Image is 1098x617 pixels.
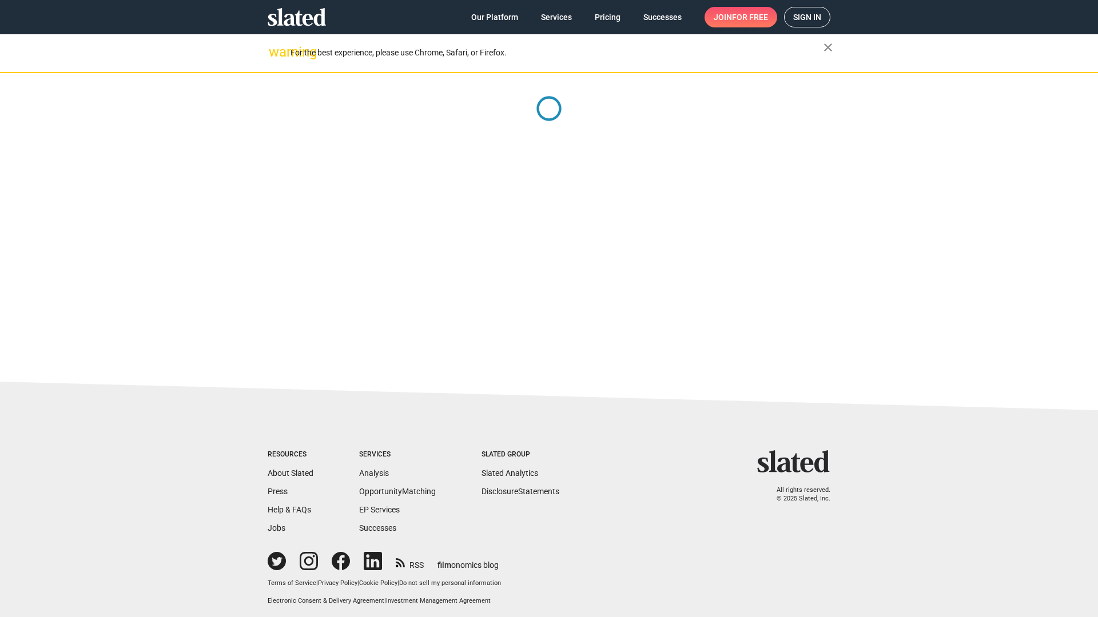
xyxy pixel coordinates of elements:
[268,450,313,459] div: Resources
[634,7,691,27] a: Successes
[386,597,491,604] a: Investment Management Agreement
[268,505,311,514] a: Help & FAQs
[437,560,451,570] span: film
[359,468,389,478] a: Analysis
[397,579,399,587] span: |
[359,505,400,514] a: EP Services
[714,7,768,27] span: Join
[541,7,572,27] span: Services
[765,486,830,503] p: All rights reserved. © 2025 Slated, Inc.
[482,468,538,478] a: Slated Analytics
[268,487,288,496] a: Press
[482,487,559,496] a: DisclosureStatements
[399,579,501,588] button: Do not sell my personal information
[482,450,559,459] div: Slated Group
[316,579,318,587] span: |
[595,7,620,27] span: Pricing
[821,41,835,54] mat-icon: close
[793,7,821,27] span: Sign in
[268,523,285,532] a: Jobs
[268,579,316,587] a: Terms of Service
[318,579,357,587] a: Privacy Policy
[359,579,397,587] a: Cookie Policy
[269,45,283,59] mat-icon: warning
[437,551,499,571] a: filmonomics blog
[471,7,518,27] span: Our Platform
[359,450,436,459] div: Services
[359,523,396,532] a: Successes
[359,487,436,496] a: OpportunityMatching
[643,7,682,27] span: Successes
[586,7,630,27] a: Pricing
[357,579,359,587] span: |
[532,7,581,27] a: Services
[384,597,386,604] span: |
[268,597,384,604] a: Electronic Consent & Delivery Agreement
[291,45,823,61] div: For the best experience, please use Chrome, Safari, or Firefox.
[462,7,527,27] a: Our Platform
[732,7,768,27] span: for free
[705,7,777,27] a: Joinfor free
[784,7,830,27] a: Sign in
[268,468,313,478] a: About Slated
[396,553,424,571] a: RSS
